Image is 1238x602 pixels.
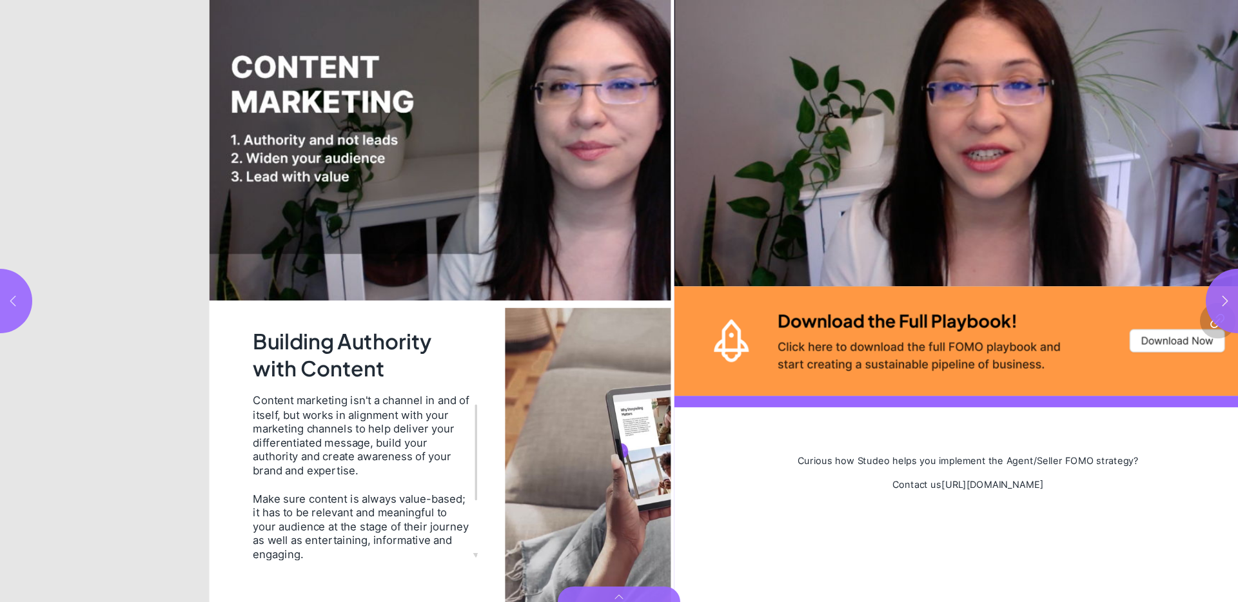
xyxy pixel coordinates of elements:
div: Make sure content is always value-based; it has to be relevant and meaningful to your audience at... [253,491,471,561]
div: Contact us [735,479,1201,491]
div: Curious how Studeo helps you implement the Agent/Seller FOMO strategy? [735,454,1201,467]
div: Content marketing isn't a channel in and of itself, but works in alignment with your marketing ch... [253,394,471,478]
h2: Building Authority with Content [253,328,475,384]
a: [URL][DOMAIN_NAME] [941,479,1044,490]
